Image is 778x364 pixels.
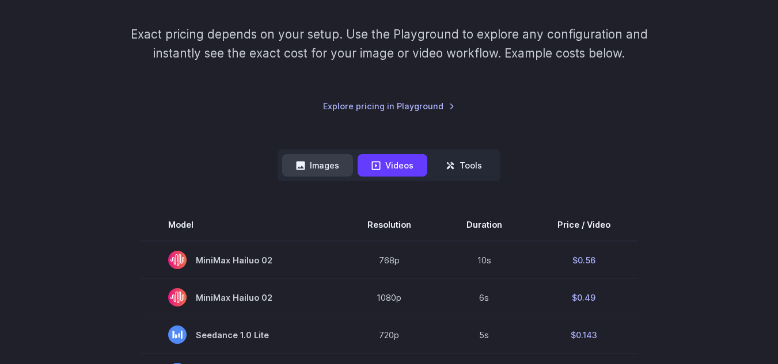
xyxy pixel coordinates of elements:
span: MiniMax Hailuo 02 [168,251,312,269]
td: 768p [340,241,439,279]
span: MiniMax Hailuo 02 [168,288,312,306]
button: Videos [358,154,427,177]
td: $0.56 [530,241,638,279]
th: Price / Video [530,209,638,241]
span: Seedance 1.0 Lite [168,325,312,344]
td: 720p [340,316,439,354]
p: Exact pricing depends on your setup. Use the Playground to explore any configuration and instantl... [126,25,651,63]
td: $0.49 [530,279,638,316]
td: 10s [439,241,530,279]
button: Tools [432,154,496,177]
td: 1080p [340,279,439,316]
button: Images [282,154,353,177]
td: 5s [439,316,530,354]
th: Model [141,209,340,241]
th: Resolution [340,209,439,241]
td: $0.143 [530,316,638,354]
a: Explore pricing in Playground [323,99,455,113]
td: 6s [439,279,530,316]
th: Duration [439,209,530,241]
